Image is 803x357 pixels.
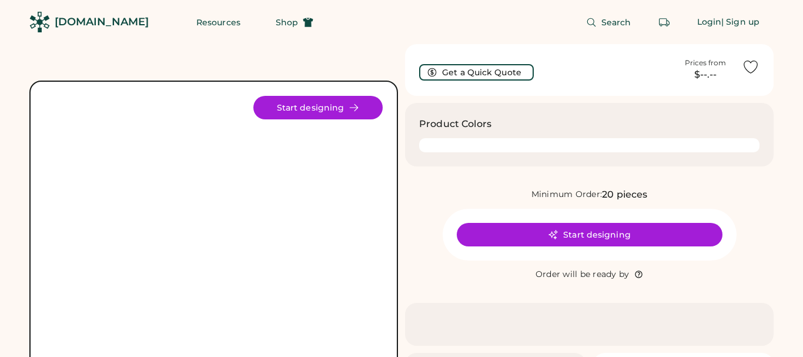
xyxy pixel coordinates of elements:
[457,223,722,246] button: Start designing
[685,58,726,68] div: Prices from
[419,117,491,131] h3: Product Colors
[676,68,735,82] div: $--.--
[601,18,631,26] span: Search
[531,189,603,201] div: Minimum Order:
[536,269,630,281] div: Order will be ready by
[29,12,50,32] img: Rendered Logo - Screens
[653,11,676,34] button: Retrieve an order
[697,16,722,28] div: Login
[262,11,327,34] button: Shop
[419,64,534,81] button: Get a Quick Quote
[572,11,645,34] button: Search
[721,16,759,28] div: | Sign up
[276,18,298,26] span: Shop
[253,96,383,119] button: Start designing
[602,188,647,202] div: 20 pieces
[55,15,149,29] div: [DOMAIN_NAME]
[182,11,255,34] button: Resources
